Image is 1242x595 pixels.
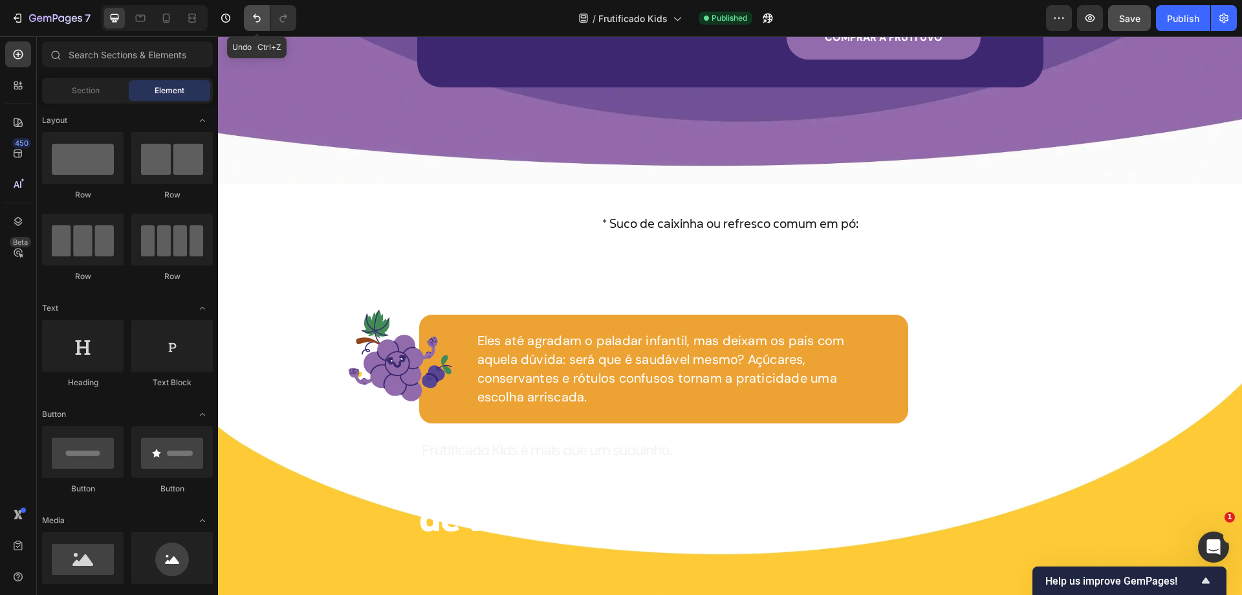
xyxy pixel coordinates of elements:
div: Beta [10,237,31,247]
span: / [593,12,596,25]
p: * Suco de caixinha ou refresco comum em pó: [1,177,1023,199]
div: Row [42,189,124,201]
span: Element [155,85,184,96]
span: Section [72,85,100,96]
span: Help us improve GemPages! [1045,575,1198,587]
span: Frutificado Kids [598,12,668,25]
span: Published [712,12,747,24]
div: Button [131,483,213,495]
input: Search Sections & Elements [42,41,213,67]
p: 7 [85,10,91,26]
span: Toggle open [192,298,213,319]
span: Button [42,409,66,420]
span: Save [1119,13,1140,24]
div: Heading [42,377,124,388]
span: 1 [1225,512,1235,522]
iframe: Intercom live chat [1198,532,1229,563]
button: Show survey - Help us improve GemPages! [1045,573,1214,589]
div: Row [131,271,213,282]
span: Text [42,302,58,314]
iframe: Design area [218,36,1242,595]
span: Toggle open [192,110,213,131]
span: Media [42,515,65,526]
div: Text Block [131,377,213,388]
span: Toggle open [192,404,213,425]
div: 450 [12,138,31,148]
div: Publish [1167,12,1199,25]
div: Undo/Redo [244,5,296,31]
span: Frutificado Kids é mais que um suquinho. [204,407,454,421]
button: Save [1108,5,1151,31]
span: Toggle open [192,510,213,531]
button: 7 [5,5,96,31]
span: Layout [42,115,67,126]
span: É uma escolha que traz alívio, nutre de verdade e cabe na rotina. [201,426,761,500]
div: Row [42,271,124,282]
div: Button [42,483,124,495]
div: Row [131,189,213,201]
button: Publish [1156,5,1210,31]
